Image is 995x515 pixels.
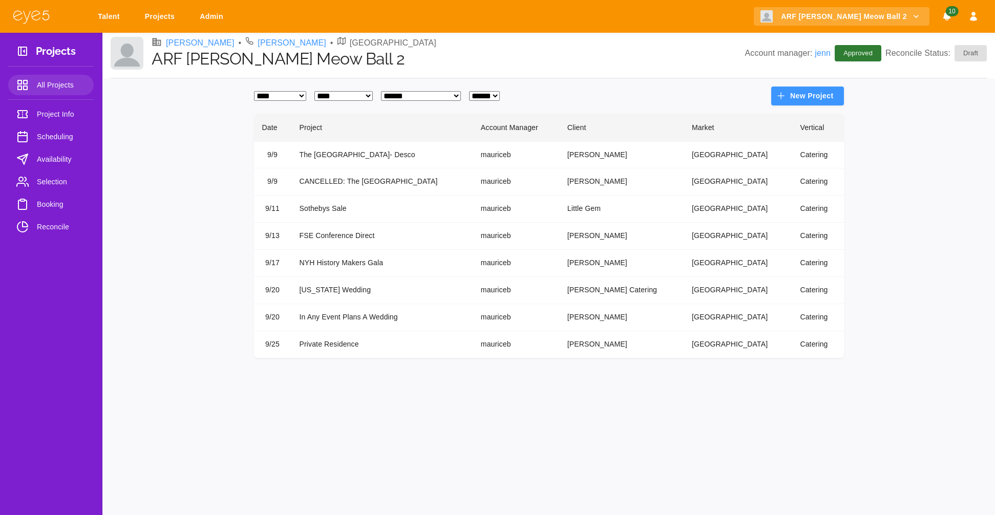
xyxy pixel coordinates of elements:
td: Catering [792,168,843,196]
a: Projects [138,7,185,26]
td: [PERSON_NAME] [559,331,684,358]
td: [GEOGRAPHIC_DATA] [684,223,792,250]
td: [GEOGRAPHIC_DATA] [684,331,792,358]
div: 9/9 [262,149,283,161]
td: Catering [792,250,843,277]
span: Draft [957,48,984,58]
td: [GEOGRAPHIC_DATA] [684,304,792,331]
th: Market [684,114,792,142]
td: FSE Conference Direct [291,223,472,250]
td: mauriceb [473,304,559,331]
td: Catering [792,277,843,304]
a: Talent [91,7,130,26]
p: Account manager: [745,47,831,59]
td: mauriceb [473,168,559,196]
td: mauriceb [473,250,559,277]
span: Approved [837,48,879,58]
div: 9/20 [262,312,283,323]
a: Selection [8,171,94,192]
a: jenn [815,49,831,57]
a: Reconcile [8,217,94,237]
td: [GEOGRAPHIC_DATA] [684,196,792,223]
th: Date [254,114,291,142]
td: [PERSON_NAME] [559,250,684,277]
button: ARF [PERSON_NAME] Meow Ball 2 [754,7,929,26]
a: Scheduling [8,126,94,147]
img: Client logo [760,10,773,23]
a: [PERSON_NAME] [166,37,235,49]
td: mauriceb [473,196,559,223]
th: Client [559,114,684,142]
td: [US_STATE] Wedding [291,277,472,304]
div: 9/17 [262,257,283,269]
button: New Project [771,87,844,105]
td: mauriceb [473,277,559,304]
span: Project Info [37,108,86,120]
span: All Projects [37,79,86,91]
a: Availability [8,149,94,169]
td: [GEOGRAPHIC_DATA] [684,141,792,168]
a: Booking [8,194,94,214]
p: Reconcile Status: [885,45,987,61]
a: Admin [193,7,234,26]
a: Project Info [8,104,94,124]
button: Notifications [938,7,956,26]
td: mauriceb [473,141,559,168]
td: Catering [792,141,843,168]
td: [PERSON_NAME] [559,141,684,168]
a: [PERSON_NAME] [258,37,326,49]
td: NYH History Makers Gala [291,250,472,277]
td: Catering [792,331,843,358]
img: Client logo [111,37,143,70]
span: 10 [945,6,958,16]
td: Catering [792,304,843,331]
span: Booking [37,198,86,210]
td: [GEOGRAPHIC_DATA] [684,168,792,196]
div: 9/13 [262,230,283,242]
th: Vertical [792,114,843,142]
span: Reconcile [37,221,86,233]
td: [PERSON_NAME] [559,168,684,196]
td: Private Residence [291,331,472,358]
td: [PERSON_NAME] [559,304,684,331]
td: CANCELLED: The [GEOGRAPHIC_DATA] [291,168,472,196]
td: [GEOGRAPHIC_DATA] [684,250,792,277]
span: Availability [37,153,86,165]
th: Project [291,114,472,142]
td: In Any Event Plans A Wedding [291,304,472,331]
td: mauriceb [473,331,559,358]
td: Catering [792,196,843,223]
td: [PERSON_NAME] [559,223,684,250]
td: The [GEOGRAPHIC_DATA]- Desco [291,141,472,168]
td: Sothebys Sale [291,196,472,223]
span: Selection [37,176,86,188]
td: mauriceb [473,223,559,250]
div: 9/20 [262,285,283,296]
td: Little Gem [559,196,684,223]
th: Account Manager [473,114,559,142]
h1: ARF [PERSON_NAME] Meow Ball 2 [152,49,745,69]
td: Catering [792,223,843,250]
span: Scheduling [37,131,86,143]
td: [PERSON_NAME] Catering [559,277,684,304]
a: All Projects [8,75,94,95]
div: 9/9 [262,176,283,187]
p: [GEOGRAPHIC_DATA] [350,37,436,49]
li: • [330,37,333,49]
h3: Projects [36,45,76,61]
td: [GEOGRAPHIC_DATA] [684,277,792,304]
div: 9/25 [262,339,283,350]
li: • [239,37,242,49]
div: 9/11 [262,203,283,214]
img: eye5 [12,9,50,24]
